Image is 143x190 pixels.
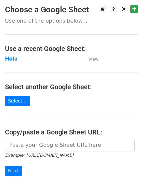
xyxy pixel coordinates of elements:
[88,57,98,62] small: View
[82,56,98,62] a: View
[5,5,138,15] h3: Choose a Google Sheet
[5,139,135,151] input: Paste your Google Sheet URL here
[5,56,18,62] a: Hola
[5,17,138,24] p: Use one of the options below...
[5,96,30,106] a: Select...
[5,153,73,158] small: Example: [URL][DOMAIN_NAME]
[5,128,138,136] h4: Copy/paste a Google Sheet URL:
[5,83,138,91] h4: Select another Google Sheet:
[5,45,138,53] h4: Use a recent Google Sheet:
[110,158,143,190] iframe: Chat Widget
[5,166,22,176] input: Next
[110,158,143,190] div: Widget de chat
